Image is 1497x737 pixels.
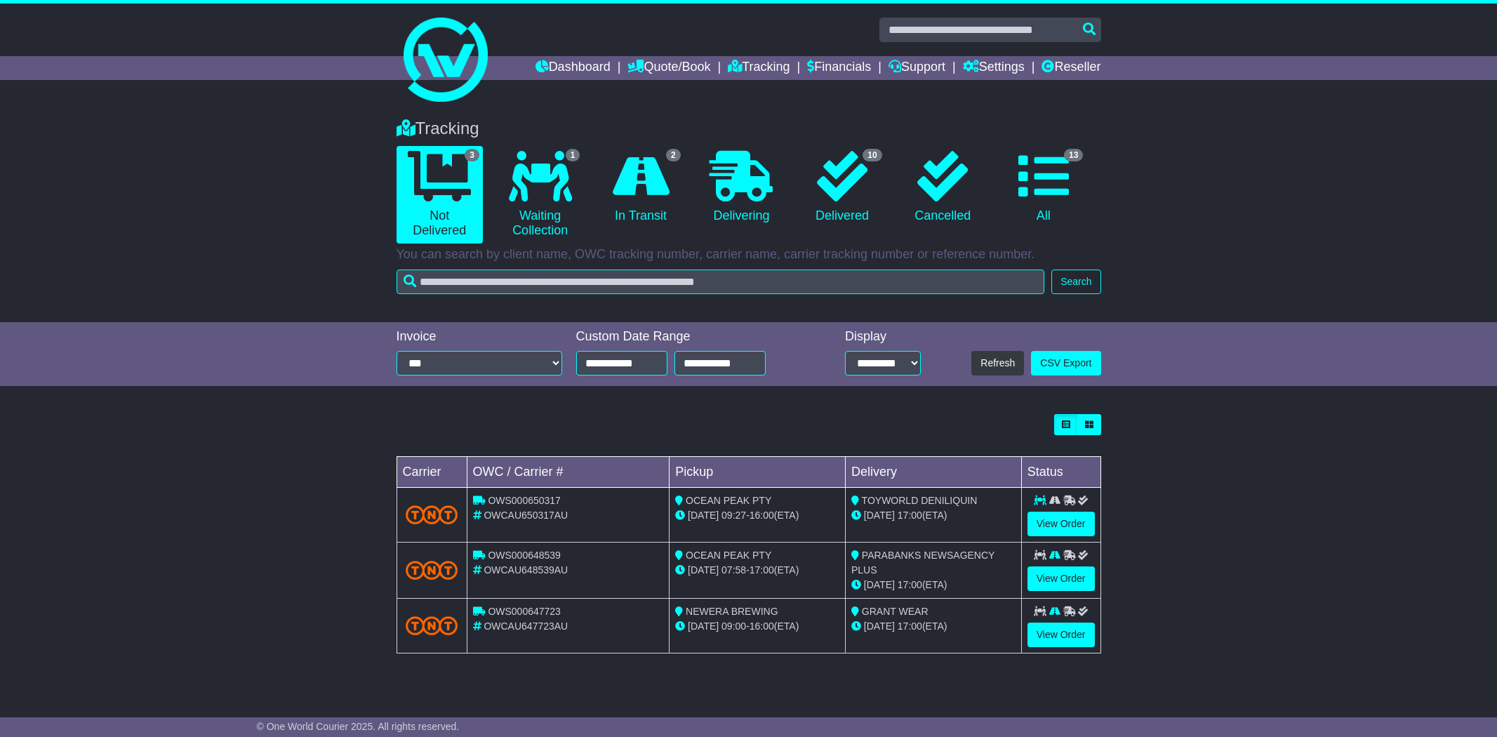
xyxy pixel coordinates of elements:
[864,579,895,590] span: [DATE]
[750,564,774,576] span: 17:00
[488,606,561,617] span: OWS000647723
[488,550,561,561] span: OWS000648539
[845,457,1021,488] td: Delivery
[900,146,986,229] a: Cancelled
[688,620,719,632] span: [DATE]
[397,146,483,244] a: 3 Not Delivered
[670,457,846,488] td: Pickup
[728,56,790,80] a: Tracking
[898,620,922,632] span: 17:00
[862,495,978,506] span: TOYWORLD DENILIQUIN
[627,56,710,80] a: Quote/Book
[851,550,994,576] span: PARABANKS NEWSAGENCY PLUS
[686,495,771,506] span: OCEAN PEAK PTY
[397,329,562,345] div: Invoice
[721,564,746,576] span: 07:58
[863,149,881,161] span: 10
[1031,351,1100,376] a: CSV Export
[1000,146,1086,229] a: 13 All
[675,563,839,578] div: - (ETA)
[1064,149,1083,161] span: 13
[971,351,1024,376] button: Refresh
[1042,56,1100,80] a: Reseller
[497,146,583,244] a: 1 Waiting Collection
[397,457,467,488] td: Carrier
[666,149,681,161] span: 2
[397,247,1101,263] p: You can search by client name, OWC tracking number, carrier name, carrier tracking number or refe...
[535,56,611,80] a: Dashboard
[688,510,719,521] span: [DATE]
[566,149,580,161] span: 1
[889,56,945,80] a: Support
[1051,270,1100,294] button: Search
[257,721,460,732] span: © One World Courier 2025. All rights reserved.
[406,616,458,635] img: TNT_Domestic.png
[721,510,746,521] span: 09:27
[597,146,684,229] a: 2 In Transit
[1027,566,1095,591] a: View Order
[686,550,771,561] span: OCEAN PEAK PTY
[686,606,778,617] span: NEWERA BREWING
[406,561,458,580] img: TNT_Domestic.png
[688,564,719,576] span: [DATE]
[390,119,1108,139] div: Tracking
[898,510,922,521] span: 17:00
[406,505,458,524] img: TNT_Domestic.png
[851,619,1016,634] div: (ETA)
[576,329,801,345] div: Custom Date Range
[488,495,561,506] span: OWS000650317
[675,508,839,523] div: - (ETA)
[721,620,746,632] span: 09:00
[864,510,895,521] span: [DATE]
[862,606,929,617] span: GRANT WEAR
[851,578,1016,592] div: (ETA)
[807,56,871,80] a: Financials
[963,56,1025,80] a: Settings
[799,146,885,229] a: 10 Delivered
[1027,512,1095,536] a: View Order
[864,620,895,632] span: [DATE]
[465,149,479,161] span: 3
[698,146,785,229] a: Delivering
[851,508,1016,523] div: (ETA)
[467,457,670,488] td: OWC / Carrier #
[750,620,774,632] span: 16:00
[675,619,839,634] div: - (ETA)
[750,510,774,521] span: 16:00
[484,620,568,632] span: OWCAU647723AU
[1027,623,1095,647] a: View Order
[1021,457,1100,488] td: Status
[484,510,568,521] span: OWCAU650317AU
[898,579,922,590] span: 17:00
[845,329,921,345] div: Display
[484,564,568,576] span: OWCAU648539AU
